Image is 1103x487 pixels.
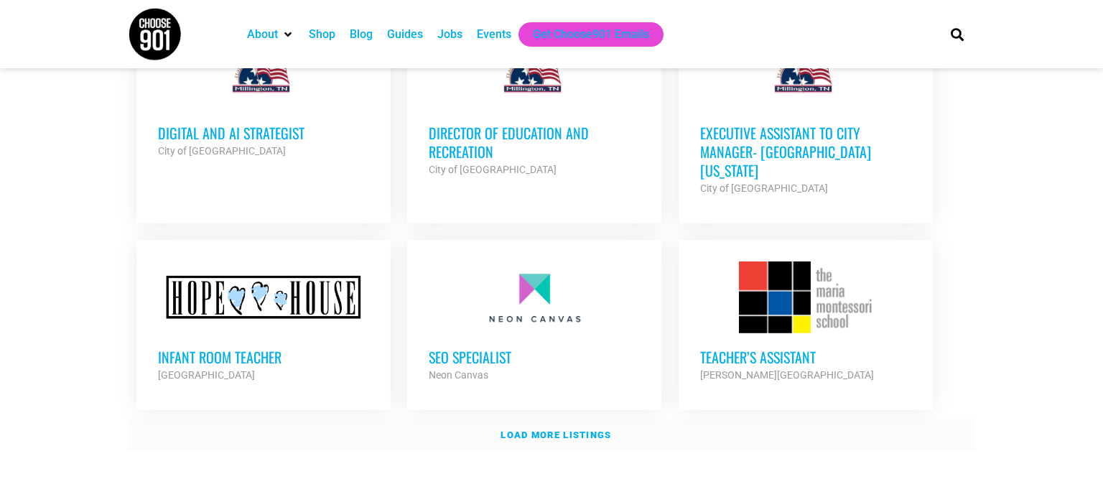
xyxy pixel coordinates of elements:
nav: Main nav [240,22,926,47]
a: Blog [350,26,373,43]
h3: Executive Assistant to City Manager- [GEOGRAPHIC_DATA] [US_STATE] [700,124,911,180]
strong: Neon Canvas [429,369,488,381]
a: Get Choose901 Emails [533,26,649,43]
h3: SEO Specialist [429,348,640,366]
strong: City of [GEOGRAPHIC_DATA] [158,145,286,157]
div: About [240,22,302,47]
a: Infant Room Teacher [GEOGRAPHIC_DATA] [136,240,391,405]
h3: Digital and AI Strategist [158,124,369,142]
a: Guides [387,26,423,43]
h3: Director of Education and Recreation [429,124,640,161]
a: About [247,26,278,43]
h3: Infant Room Teacher [158,348,369,366]
strong: Load more listings [501,430,611,440]
a: SEO Specialist Neon Canvas [407,240,661,405]
div: Search [946,22,969,46]
a: Jobs [437,26,462,43]
strong: [GEOGRAPHIC_DATA] [158,369,255,381]
strong: [PERSON_NAME][GEOGRAPHIC_DATA] [700,369,874,381]
a: Executive Assistant to City Manager- [GEOGRAPHIC_DATA] [US_STATE] City of [GEOGRAPHIC_DATA] [679,16,933,218]
a: Digital and AI Strategist City of [GEOGRAPHIC_DATA] [136,16,391,181]
h3: Teacher’s Assistant [700,348,911,366]
a: Shop [309,26,335,43]
strong: City of [GEOGRAPHIC_DATA] [700,182,828,194]
a: Teacher’s Assistant [PERSON_NAME][GEOGRAPHIC_DATA] [679,240,933,405]
strong: City of [GEOGRAPHIC_DATA] [429,164,557,175]
a: Director of Education and Recreation City of [GEOGRAPHIC_DATA] [407,16,661,200]
a: Load more listings [128,419,975,452]
a: Events [477,26,511,43]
